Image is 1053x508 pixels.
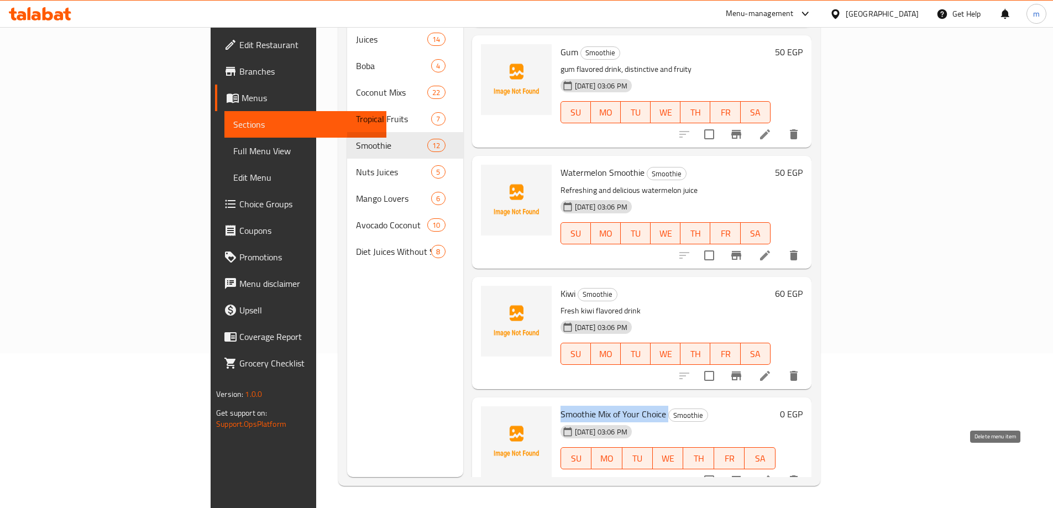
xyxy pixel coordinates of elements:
span: SU [565,346,586,362]
div: items [431,59,445,72]
span: WE [655,226,676,242]
span: Upsell [239,303,378,317]
span: [DATE] 03:06 PM [570,427,632,437]
div: Smoothie [647,167,687,180]
div: Smoothie [578,288,617,301]
a: Sections [224,111,386,138]
div: Boba4 [347,53,463,79]
span: 14 [428,34,444,45]
div: items [431,192,445,205]
span: Edit Menu [233,171,378,184]
a: Menu disclaimer [215,270,386,297]
div: items [427,218,445,232]
span: [DATE] 03:06 PM [570,202,632,212]
div: items [431,112,445,125]
span: WE [657,451,679,467]
span: SU [565,104,586,121]
span: Choice Groups [239,197,378,211]
span: Select to update [698,244,721,267]
img: Kiwi [481,286,552,357]
span: TH [685,226,706,242]
a: Grocery Checklist [215,350,386,376]
span: MO [596,451,617,467]
span: Get support on: [216,406,267,420]
img: Smoothie Mix of Your Choice [481,406,552,477]
span: [DATE] 03:06 PM [570,322,632,333]
button: FR [710,343,740,365]
p: Refreshing and delicious watermelon juice [560,184,771,197]
div: Tropical Fruits [356,112,432,125]
span: Smoothie [669,409,708,422]
span: SA [745,226,766,242]
span: Juices [356,33,428,46]
span: Boba [356,59,432,72]
a: Promotions [215,244,386,270]
div: Smoothie [356,139,428,152]
button: delete [780,467,807,494]
span: Coupons [239,224,378,237]
span: Select to update [698,364,721,387]
span: Full Menu View [233,144,378,158]
span: 6 [432,193,444,204]
a: Edit menu item [758,474,772,487]
span: MO [595,104,616,121]
h6: 0 EGP [780,406,803,422]
span: 22 [428,87,444,98]
span: TH [688,451,709,467]
div: items [431,245,445,258]
span: Branches [239,65,378,78]
span: FR [715,346,736,362]
span: SA [749,451,771,467]
a: Edit Menu [224,164,386,191]
span: Coconut Mixs [356,86,428,99]
span: Smoothie [578,288,617,301]
p: gum flavored drink, distinctive and fruity [560,62,771,76]
button: SU [560,101,591,123]
a: Branches [215,58,386,85]
span: SA [745,346,766,362]
div: Smoothie [580,46,620,60]
h6: 50 EGP [775,165,803,180]
button: SU [560,447,591,469]
span: TU [625,226,646,242]
a: Choice Groups [215,191,386,217]
h6: 50 EGP [775,44,803,60]
span: SU [565,451,587,467]
span: 10 [428,220,444,231]
button: TU [621,101,651,123]
button: WE [653,447,683,469]
div: Mango Lovers6 [347,185,463,212]
button: MO [591,343,621,365]
span: TH [685,346,706,362]
button: WE [651,101,680,123]
nav: Menu sections [347,22,463,269]
div: Nuts Juices5 [347,159,463,185]
span: 12 [428,140,444,151]
button: SU [560,343,591,365]
span: Gum [560,44,578,60]
span: Sections [233,118,378,131]
button: WE [651,222,680,244]
span: Menu disclaimer [239,277,378,290]
span: WE [655,346,676,362]
span: Smoothie [647,167,686,180]
span: SU [565,226,586,242]
span: MO [595,346,616,362]
button: TU [621,343,651,365]
span: Avocado Coconut [356,218,428,232]
span: Menus [242,91,378,104]
span: Smoothie Mix of Your Choice [560,406,666,422]
span: TU [627,451,648,467]
p: Fresh kiwi flavored drink [560,304,771,318]
a: Support.OpsPlatform [216,417,286,431]
span: Kiwi [560,285,575,302]
button: Branch-specific-item [723,242,750,269]
div: Avocado Coconut10 [347,212,463,238]
div: items [427,86,445,99]
button: TH [680,222,710,244]
span: SA [745,104,766,121]
div: Tropical Fruits7 [347,106,463,132]
button: delete [780,121,807,148]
